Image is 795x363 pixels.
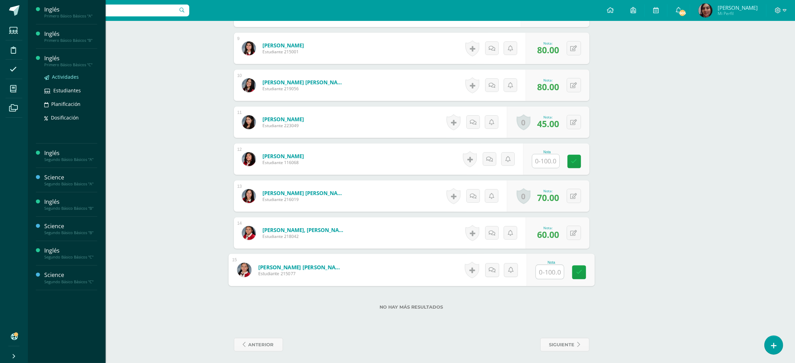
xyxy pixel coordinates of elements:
[537,78,559,83] div: Nota:
[44,38,97,43] div: Primero Básico Básicos "B"
[258,263,344,271] a: [PERSON_NAME] [PERSON_NAME]
[262,42,304,49] a: [PERSON_NAME]
[44,100,97,108] a: Planificación
[537,81,559,93] span: 80.00
[242,226,256,240] img: b09e5ca189ccbda56573b097ec14e2d2.png
[44,255,97,260] div: Segundo Básico Básicos "C"
[262,190,346,196] a: [PERSON_NAME] [PERSON_NAME]
[679,9,686,17] span: 605
[517,114,530,130] a: 0
[537,41,559,46] div: Nota:
[44,14,97,18] div: Primero Básico Básicos "A"
[517,188,530,204] a: 0
[44,222,97,235] a: ScienceSegundo Básico Básicos "B"
[242,189,256,203] img: 2b8c679556069cfd82f55283b3469afd.png
[718,10,758,16] span: Mi Perfil
[535,261,567,264] div: Nota
[718,4,758,11] span: [PERSON_NAME]
[532,150,563,154] div: Nota
[44,149,97,162] a: InglésSegundo Básico Básicos "A"
[258,271,344,277] span: Estudiante 215077
[537,225,559,230] div: Nota:
[262,226,346,233] a: [PERSON_NAME], [PERSON_NAME]
[262,86,346,92] span: Estudiante 219056
[537,192,559,203] span: 70.00
[44,54,97,67] a: InglésPrimero Básico Básicos "C"
[262,160,304,165] span: Estudiante 116068
[44,247,97,255] div: Inglés
[44,157,97,162] div: Segundo Básico Básicos "A"
[537,188,559,193] div: Nota:
[262,233,346,239] span: Estudiante 218042
[32,5,189,16] input: Busca un usuario...
[44,247,97,260] a: InglésSegundo Básico Básicos "C"
[52,74,79,80] span: Actividades
[249,338,274,351] span: anterior
[237,263,251,277] img: b00bd8b7a2c915ec58753c189093bbe1.png
[536,265,564,279] input: 0-100.0
[262,116,304,123] a: [PERSON_NAME]
[242,41,256,55] img: 87988300b0d46a85494586ab4aeac211.png
[44,198,97,211] a: InglésSegundo Básico Básicos "B"
[44,62,97,67] div: Primero Básico Básicos "C"
[44,54,97,62] div: Inglés
[532,154,559,168] input: 0-100.0
[537,44,559,56] span: 80.00
[44,149,97,157] div: Inglés
[44,173,97,186] a: ScienceSegundo Básico Básicos "A"
[44,198,97,206] div: Inglés
[44,114,97,122] a: Dosificación
[44,279,97,284] div: Segundo Básico Básicos "C"
[262,123,304,129] span: Estudiante 223049
[242,78,256,92] img: 504d9d15f6fac981c2cc75e369591bb6.png
[44,73,97,81] a: Actividades
[44,6,97,14] div: Inglés
[549,338,575,351] span: siguiente
[51,101,81,107] span: Planificación
[234,304,589,310] label: No hay más resultados
[44,86,97,94] a: Estudiantes
[44,181,97,186] div: Segundo Básico Básicos "A"
[537,229,559,240] span: 60.00
[53,87,81,94] span: Estudiantes
[44,271,97,284] a: ScienceSegundo Básico Básicos "C"
[44,173,97,181] div: Science
[44,30,97,43] a: InglésPrimero Básico Básicos "B"
[44,271,97,279] div: Science
[262,196,346,202] span: Estudiante 216019
[698,3,712,17] img: 3843fb34685ba28fd29906e75e029183.png
[234,338,283,352] a: anterior
[44,206,97,211] div: Segundo Básico Básicos "B"
[537,115,559,119] div: Nota:
[262,49,304,55] span: Estudiante 215001
[44,230,97,235] div: Segundo Básico Básicos "B"
[44,30,97,38] div: Inglés
[262,79,346,86] a: [PERSON_NAME] [PERSON_NAME]
[242,115,256,129] img: f7cd66e42de71ccd36878ce1b815523d.png
[537,118,559,130] span: 45.00
[262,153,304,160] a: [PERSON_NAME]
[540,338,589,352] a: siguiente
[44,6,97,18] a: InglésPrimero Básico Básicos "A"
[44,222,97,230] div: Science
[242,152,256,166] img: 9771ffc3a07823e48b169d66b8f9c3a5.png
[51,114,79,121] span: Dosificación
